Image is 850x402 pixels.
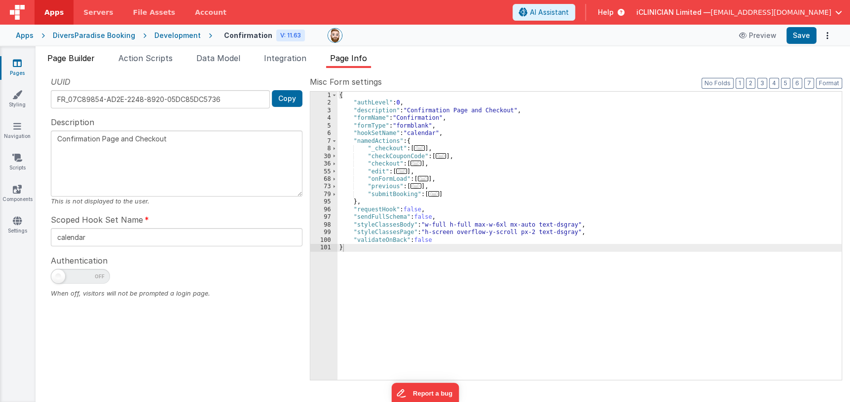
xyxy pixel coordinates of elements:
span: ... [428,191,439,197]
div: 96 [310,206,337,213]
div: 36 [310,160,337,167]
div: When off, visitors will not be prompted a login page. [51,289,302,298]
button: Format [816,78,842,89]
div: 97 [310,213,337,221]
div: DiversParadise Booking [53,31,135,40]
div: Development [154,31,201,40]
div: 6 [310,130,337,137]
button: 1 [736,78,744,89]
span: Action Scripts [118,53,173,63]
button: iCLINICIAN Limited — [EMAIL_ADDRESS][DOMAIN_NAME] [636,7,842,17]
div: 73 [310,183,337,190]
span: Page Builder [47,53,95,63]
div: 7 [310,137,337,145]
div: 68 [310,175,337,183]
div: 79 [310,191,337,198]
div: 100 [310,236,337,244]
span: [EMAIL_ADDRESS][DOMAIN_NAME] [710,7,831,17]
span: File Assets [133,7,176,17]
div: This is not displayed to the user. [51,197,302,206]
button: 3 [757,78,767,89]
button: Save [786,27,816,44]
div: 99 [310,229,337,236]
div: 3 [310,107,337,114]
button: Options [820,29,834,42]
div: Apps [16,31,34,40]
span: ... [396,168,407,174]
div: 1 [310,92,337,99]
div: 95 [310,198,337,205]
span: Description [51,116,94,128]
span: Data Model [196,53,240,63]
div: 101 [310,244,337,251]
span: Misc Form settings [310,76,382,88]
button: 4 [769,78,779,89]
button: Preview [733,28,782,43]
button: 5 [781,78,790,89]
span: Help [598,7,614,17]
span: iCLINICIAN Limited — [636,7,710,17]
span: Integration [264,53,306,63]
span: ... [414,145,425,151]
span: ... [436,153,446,159]
img: 338b8ff906eeea576da06f2fc7315c1b [328,29,342,42]
div: 98 [310,221,337,229]
div: 30 [310,153,337,160]
span: ... [418,176,429,181]
div: 2 [310,99,337,106]
span: Scoped Hook Set Name [51,214,143,226]
div: V: 11.63 [276,30,305,41]
span: AI Assistant [530,7,569,17]
span: Authentication [51,255,108,267]
div: 55 [310,168,337,175]
button: 2 [746,78,755,89]
span: UUID [51,76,71,88]
span: ... [410,161,421,166]
button: 6 [792,78,802,89]
span: Apps [44,7,64,17]
button: No Folds [702,78,734,89]
div: 8 [310,145,337,152]
button: Copy [272,90,302,107]
span: Servers [83,7,113,17]
div: 4 [310,114,337,122]
button: 7 [804,78,814,89]
h4: Confirmation [224,32,272,39]
span: ... [410,183,421,189]
div: 5 [310,122,337,130]
span: Page Info [330,53,367,63]
button: AI Assistant [513,4,575,21]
